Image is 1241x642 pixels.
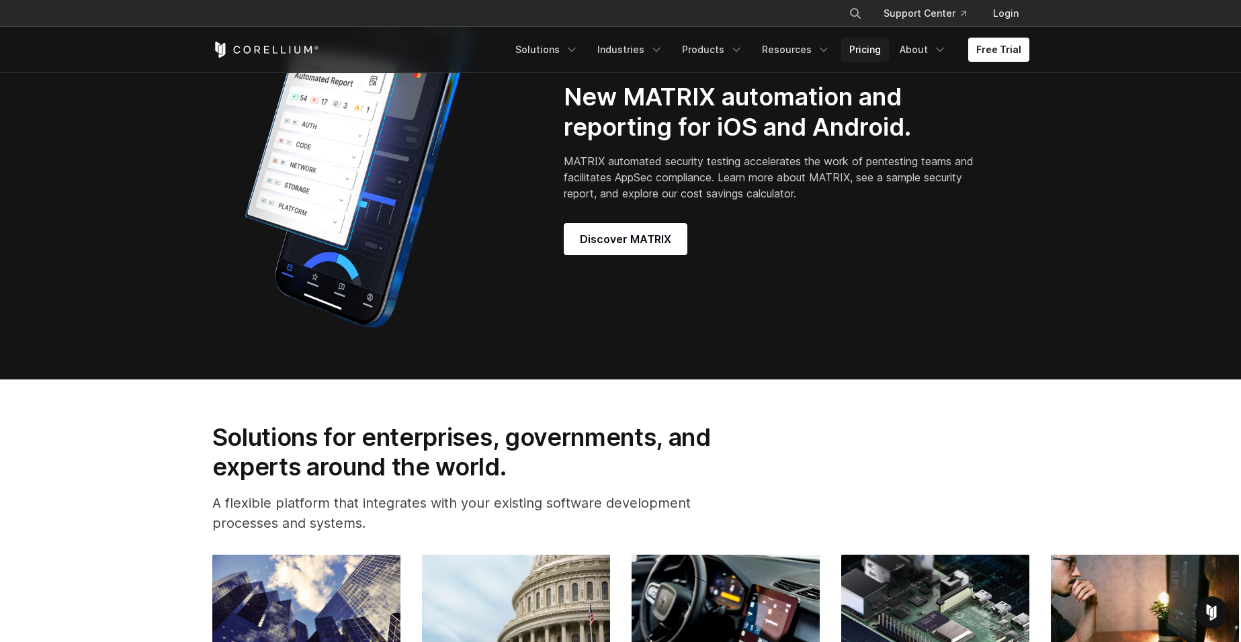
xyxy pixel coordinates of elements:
a: Solutions [507,38,587,62]
a: Industries [589,38,671,62]
img: Corellium_MATRIX_Hero_1_1x [212,1,501,337]
a: Pricing [841,38,889,62]
a: Discover MATRIX [564,223,687,255]
div: Navigation Menu [507,38,1029,62]
a: Products [674,38,751,62]
div: Open Intercom Messenger [1195,596,1228,629]
span: Discover MATRIX [580,231,671,247]
p: MATRIX automated security testing accelerates the work of pentesting teams and facilitates AppSec... [564,153,978,201]
a: Corellium Home [212,42,319,58]
div: Navigation Menu [832,1,1029,26]
a: Login [982,1,1029,26]
a: Resources [754,38,839,62]
button: Search [843,1,867,26]
a: Free Trial [968,38,1029,62]
p: A flexible platform that integrates with your existing software development processes and systems. [212,493,748,533]
h2: New MATRIX automation and reporting for iOS and Android. [564,82,978,142]
h2: Solutions for enterprises, governments, and experts around the world. [212,422,748,482]
a: Support Center [873,1,977,26]
a: About [892,38,955,62]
